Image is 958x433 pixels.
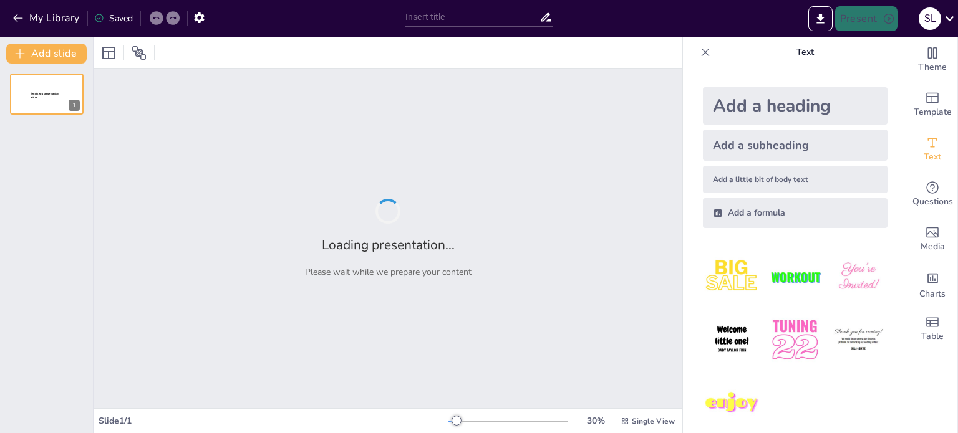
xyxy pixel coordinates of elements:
div: Saved [94,12,133,24]
p: Text [715,37,895,67]
button: S L [919,6,941,31]
div: 30 % [581,415,611,427]
input: Insert title [405,8,539,26]
img: 3.jpeg [830,248,888,306]
span: Sendsteps presentation editor [31,92,59,99]
div: Add a subheading [703,130,888,161]
span: Single View [632,416,675,426]
div: Add a little bit of body text [703,166,888,193]
span: Table [921,330,944,343]
span: Charts [919,287,946,301]
img: 1.jpeg [703,248,761,306]
img: 6.jpeg [830,311,888,369]
div: Add text boxes [907,127,957,172]
div: S L [919,7,941,30]
img: 4.jpeg [703,311,761,369]
div: Get real-time input from your audience [907,172,957,217]
div: Layout [99,43,119,63]
button: Add slide [6,44,87,64]
div: Change the overall theme [907,37,957,82]
img: 2.jpeg [766,248,824,306]
button: Present [835,6,898,31]
img: 5.jpeg [766,311,824,369]
span: Media [921,240,945,254]
span: Theme [918,60,947,74]
button: Export to PowerPoint [808,6,833,31]
div: Add a table [907,307,957,351]
p: Please wait while we prepare your content [305,266,472,278]
span: Position [132,45,147,60]
div: 1 [10,74,84,115]
div: 1 [69,100,80,111]
img: 7.jpeg [703,374,761,432]
span: Questions [912,195,953,209]
h2: Loading presentation... [322,236,455,254]
span: Template [914,105,952,119]
div: Add a heading [703,87,888,125]
div: Slide 1 / 1 [99,415,448,427]
div: Add charts and graphs [907,262,957,307]
button: My Library [9,8,85,28]
div: Add images, graphics, shapes or video [907,217,957,262]
div: Add a formula [703,198,888,228]
div: Add ready made slides [907,82,957,127]
span: Text [924,150,941,164]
